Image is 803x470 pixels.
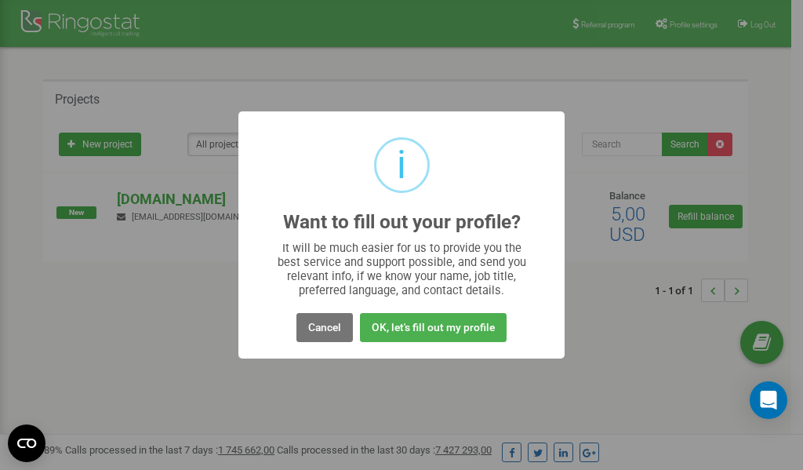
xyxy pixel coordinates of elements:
button: OK, let's fill out my profile [360,313,507,342]
div: Open Intercom Messenger [750,381,787,419]
button: Open CMP widget [8,424,45,462]
div: It will be much easier for us to provide you the best service and support possible, and send you ... [270,241,534,297]
div: i [397,140,406,191]
h2: Want to fill out your profile? [283,212,521,233]
button: Cancel [296,313,353,342]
